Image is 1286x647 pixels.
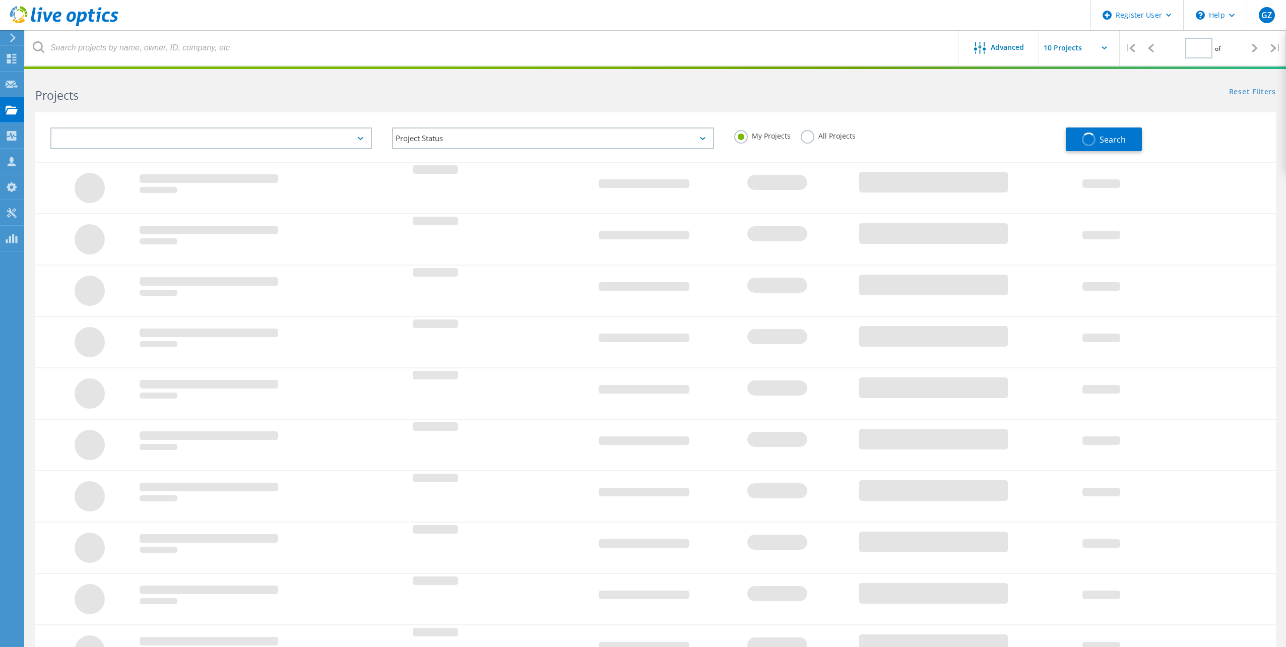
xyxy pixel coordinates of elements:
a: Reset Filters [1229,88,1276,97]
b: Projects [35,87,79,103]
a: Live Optics Dashboard [10,21,118,28]
button: Search [1066,127,1142,151]
div: | [1120,30,1140,66]
div: Project Status [392,127,714,149]
label: All Projects [801,130,856,140]
input: Search projects by name, owner, ID, company, etc [25,30,959,66]
span: Search [1100,134,1126,145]
span: GZ [1261,11,1272,19]
span: Advanced [991,44,1024,51]
div: | [1265,30,1286,66]
label: My Projects [734,130,791,140]
span: of [1215,44,1220,53]
svg: \n [1196,11,1205,20]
